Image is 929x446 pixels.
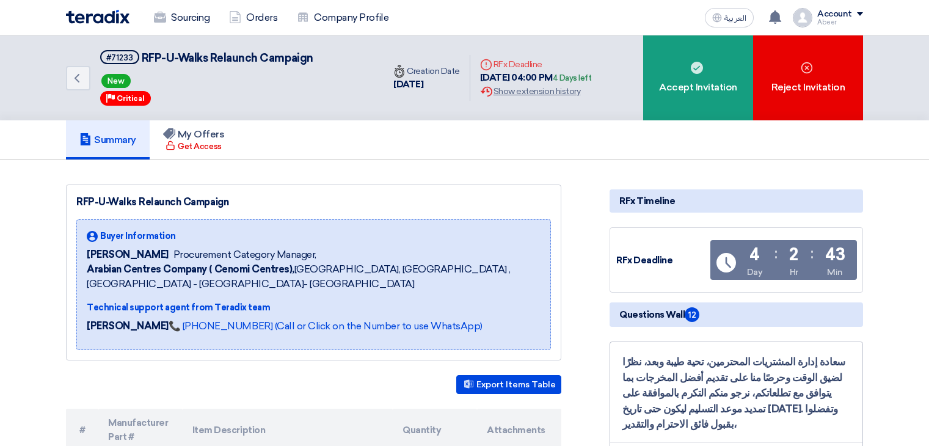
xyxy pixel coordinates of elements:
[87,301,541,314] div: Technical support agent from Teradix team
[724,14,746,23] span: العربية
[219,4,287,31] a: Orders
[87,320,169,332] strong: [PERSON_NAME]
[117,94,145,103] span: Critical
[747,266,763,279] div: Day
[142,51,313,65] span: RFP-U-Walks Relaunch Campaign
[66,120,150,159] a: Summary
[616,254,708,268] div: RFx Deadline
[790,266,798,279] div: Hr
[817,19,863,26] div: Abeer
[287,4,398,31] a: Company Profile
[553,72,592,84] div: 4 Days left
[169,320,483,332] a: 📞 [PHONE_NUMBER] (Call or Click on the Number to use WhatsApp)
[610,189,863,213] div: RFx Timeline
[619,307,699,322] span: Questions Wall
[753,35,863,120] div: Reject Invitation
[774,243,778,265] div: :
[456,375,561,394] button: Export Items Table
[101,74,131,88] span: New
[173,247,316,262] span: Procurement Category Manager,
[166,141,221,153] div: Get Access
[480,58,592,71] div: RFx Deadline
[79,134,136,146] h5: Summary
[480,85,592,98] div: Show extension history
[749,246,760,263] div: 4
[793,8,812,27] img: profile_test.png
[393,78,460,92] div: [DATE]
[789,246,798,263] div: 2
[705,8,754,27] button: العربية
[827,266,843,279] div: Min
[144,4,219,31] a: Sourcing
[100,230,176,243] span: Buyer Information
[76,195,551,210] div: RFP-U-Walks Relaunch Campaign
[825,246,845,263] div: 43
[66,10,129,24] img: Teradix logo
[87,262,541,291] span: [GEOGRAPHIC_DATA], [GEOGRAPHIC_DATA] ,[GEOGRAPHIC_DATA] - [GEOGRAPHIC_DATA]- [GEOGRAPHIC_DATA]
[106,54,133,62] div: #71233
[87,247,169,262] span: [PERSON_NAME]
[685,307,699,322] span: 12
[643,35,753,120] div: Accept Invitation
[87,263,294,275] b: Arabian Centres Company ( Cenomi Centres),
[811,243,814,265] div: :
[393,65,460,78] div: Creation Date
[817,9,852,20] div: Account
[163,128,225,141] h5: My Offers
[622,354,850,433] div: سعادة إدارة المشتريات المحترمين، تحية طيبة وبعد، نظرًا لضيق الوقت وحرصًا منا على تقديم أفضل المخر...
[150,120,238,159] a: My Offers Get Access
[100,50,313,65] h5: RFP-U-Walks Relaunch Campaign
[480,71,592,85] div: [DATE] 04:00 PM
